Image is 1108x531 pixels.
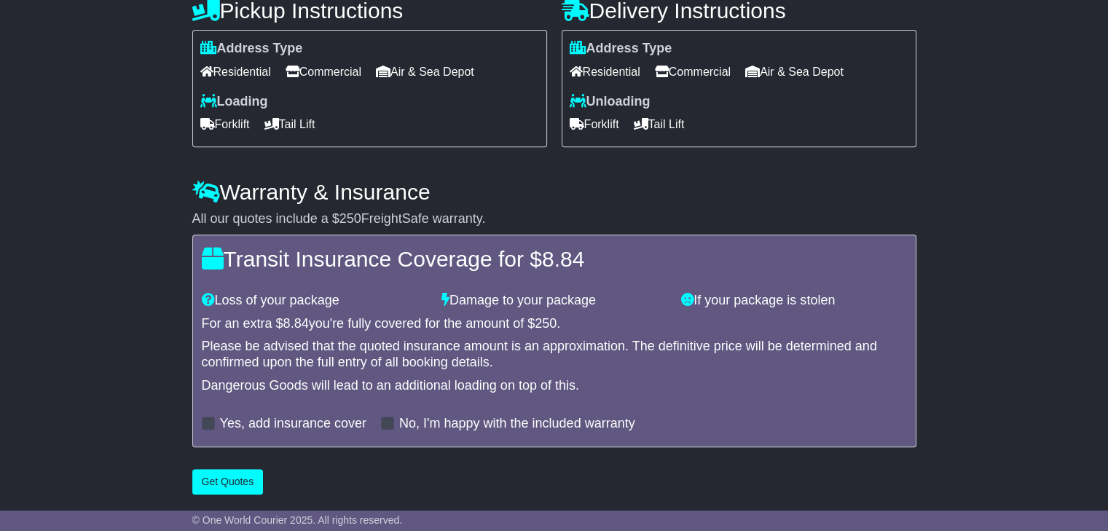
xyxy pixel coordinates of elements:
span: Commercial [286,60,361,83]
label: Unloading [570,94,651,110]
h4: Warranty & Insurance [192,180,916,204]
span: Commercial [655,60,731,83]
div: If your package is stolen [674,293,913,309]
label: Loading [200,94,268,110]
span: 250 [339,211,361,226]
span: Forklift [200,113,250,135]
div: All our quotes include a $ FreightSafe warranty. [192,211,916,227]
span: 8.84 [283,316,309,331]
label: Address Type [200,41,303,57]
span: Residential [570,60,640,83]
span: 8.84 [542,247,584,271]
label: No, I'm happy with the included warranty [399,416,635,432]
span: Air & Sea Depot [376,60,474,83]
span: Air & Sea Depot [745,60,844,83]
div: Dangerous Goods will lead to an additional loading on top of this. [202,378,907,394]
span: Forklift [570,113,619,135]
label: Address Type [570,41,672,57]
span: Tail Lift [634,113,685,135]
div: For an extra $ you're fully covered for the amount of $ . [202,316,907,332]
div: Please be advised that the quoted insurance amount is an approximation. The definitive price will... [202,339,907,370]
div: Damage to your package [434,293,674,309]
label: Yes, add insurance cover [220,416,366,432]
h4: Transit Insurance Coverage for $ [202,247,907,271]
button: Get Quotes [192,469,264,495]
span: © One World Courier 2025. All rights reserved. [192,514,403,526]
span: Residential [200,60,271,83]
span: 250 [535,316,557,331]
div: Loss of your package [195,293,434,309]
span: Tail Lift [264,113,315,135]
